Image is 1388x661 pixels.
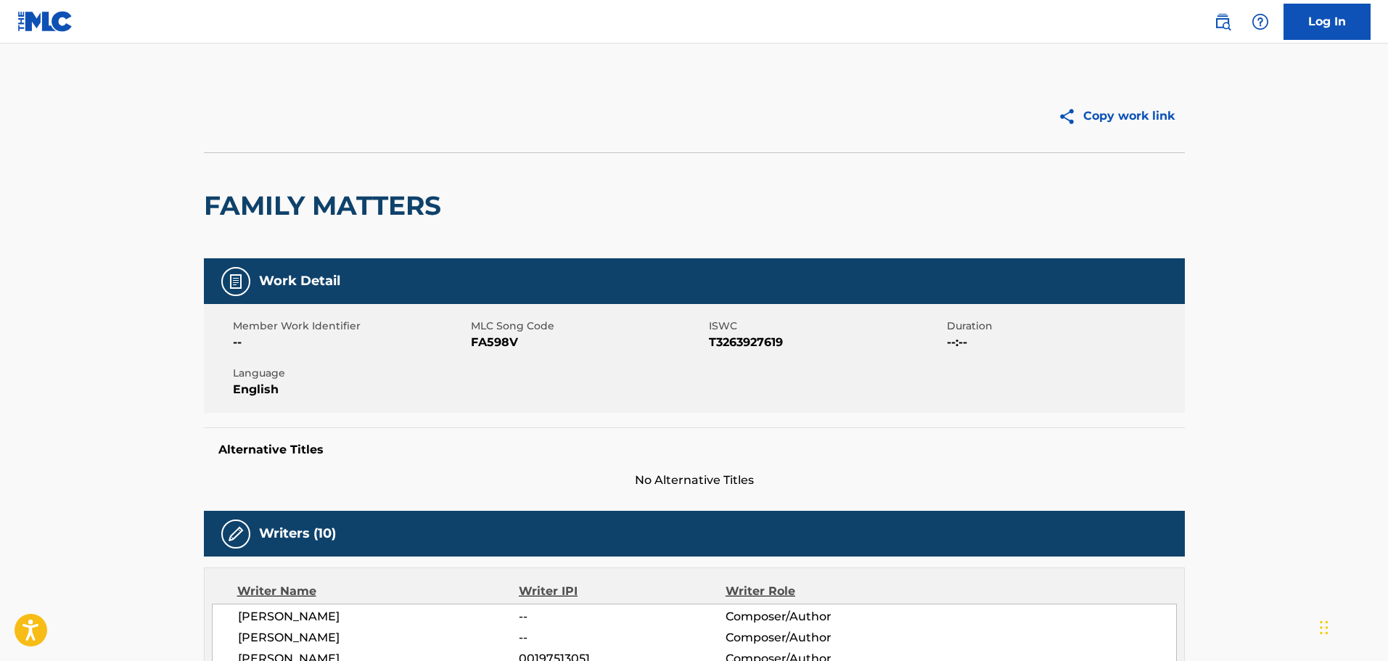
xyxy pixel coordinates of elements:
span: No Alternative Titles [204,472,1185,489]
div: Help [1246,7,1275,36]
span: Language [233,366,467,381]
span: Composer/Author [726,608,913,625]
button: Copy work link [1048,98,1185,134]
img: help [1252,13,1269,30]
span: [PERSON_NAME] [238,608,520,625]
div: Writer Role [726,583,913,600]
span: --:-- [947,334,1181,351]
span: [PERSON_NAME] [238,629,520,646]
h2: FAMILY MATTERS [204,189,448,222]
a: Public Search [1208,7,1237,36]
img: MLC Logo [17,11,73,32]
span: -- [519,629,725,646]
span: FA598V [471,334,705,351]
div: Writer IPI [519,583,726,600]
span: Composer/Author [726,629,913,646]
iframe: Chat Widget [1315,591,1388,661]
span: MLC Song Code [471,319,705,334]
img: Work Detail [227,273,245,290]
img: Copy work link [1058,107,1083,126]
img: Writers [227,525,245,543]
h5: Writers (10) [259,525,336,542]
a: Log In [1284,4,1371,40]
span: English [233,381,467,398]
span: Member Work Identifier [233,319,467,334]
span: -- [519,608,725,625]
span: -- [233,334,467,351]
div: Drag [1320,606,1329,649]
span: ISWC [709,319,943,334]
img: search [1214,13,1231,30]
span: T3263927619 [709,334,943,351]
h5: Work Detail [259,273,340,290]
div: Writer Name [237,583,520,600]
span: Duration [947,319,1181,334]
h5: Alternative Titles [218,443,1170,457]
